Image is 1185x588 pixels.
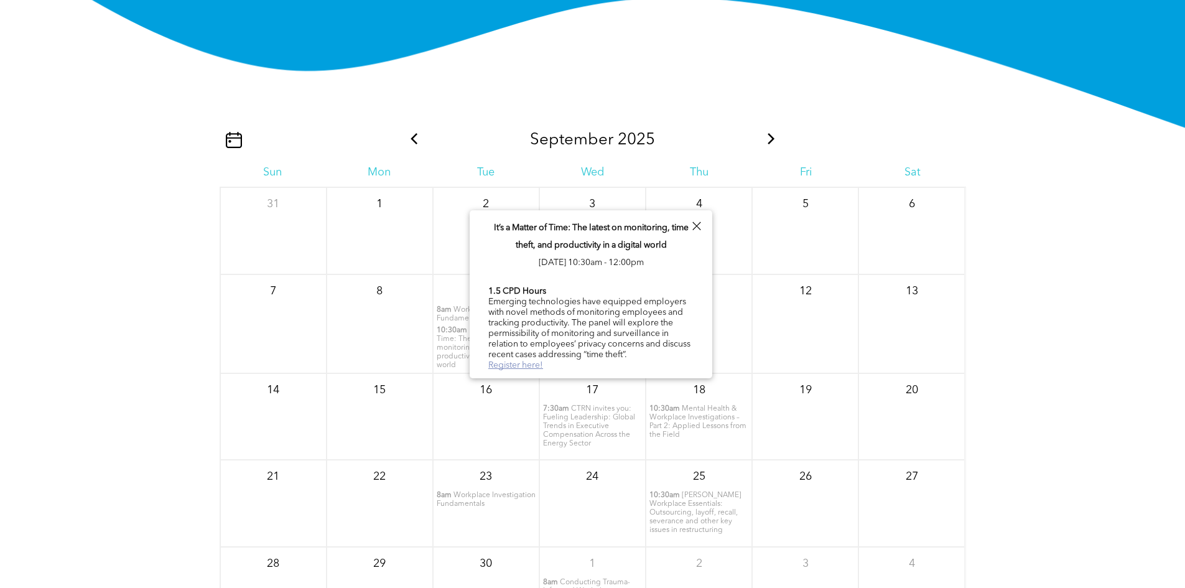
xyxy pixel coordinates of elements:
[437,306,536,322] span: Workplace Investigation Fundamentals
[437,327,529,369] span: It’s a Matter of Time: The latest on monitoring, time theft, and productivity in a digital world
[649,405,746,439] span: Mental Health & Workplace Investigations – Part 2: Applied Lessons from the Field
[581,553,603,575] p: 1
[543,578,558,587] span: 8am
[530,132,613,148] span: September
[859,166,965,179] div: Sat
[262,280,284,302] p: 7
[901,379,923,401] p: 20
[649,404,680,413] span: 10:30am
[543,404,569,413] span: 7:30am
[368,280,391,302] p: 8
[437,306,452,314] span: 8am
[794,280,817,302] p: 12
[794,379,817,401] p: 19
[262,193,284,215] p: 31
[901,280,923,302] p: 13
[262,553,284,575] p: 28
[688,193,710,215] p: 4
[618,132,655,148] span: 2025
[437,326,467,335] span: 10:30am
[794,193,817,215] p: 5
[646,166,752,179] div: Thu
[475,379,497,401] p: 16
[368,379,391,401] p: 15
[543,405,635,447] span: CTRN invites you: Fueling Leadership: Global Trends in Executive Compensation Across the Energy S...
[220,166,326,179] div: Sun
[753,166,859,179] div: Fri
[488,287,546,296] b: 1.5 CPD Hours
[649,491,680,500] span: 10:30am
[368,193,391,215] p: 1
[901,553,923,575] p: 4
[262,465,284,488] p: 21
[688,379,710,401] p: 18
[475,465,497,488] p: 23
[368,553,391,575] p: 29
[262,379,284,401] p: 14
[794,465,817,488] p: 26
[688,465,710,488] p: 25
[901,465,923,488] p: 27
[368,465,391,488] p: 22
[539,166,646,179] div: Wed
[649,492,741,534] span: [PERSON_NAME] Workplace Essentials: Outsourcing, layoff, recall, severance and other key issues i...
[794,553,817,575] p: 3
[432,166,539,179] div: Tue
[326,166,432,179] div: Mon
[488,285,694,372] div: Emerging technologies have equipped employers with novel methods of monitoring employees and trac...
[494,223,689,250] span: It’s a Matter of Time: The latest on monitoring, time theft, and productivity in a digital world
[437,491,452,500] span: 8am
[688,553,710,575] p: 2
[437,492,536,508] span: Workplace Investigation Fundamentals
[581,465,603,488] p: 24
[488,361,543,370] a: Register here!
[539,258,644,267] span: [DATE] 10:30am - 12:00pm
[901,193,923,215] p: 6
[475,553,497,575] p: 30
[581,193,603,215] p: 3
[475,193,497,215] p: 2
[581,379,603,401] p: 17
